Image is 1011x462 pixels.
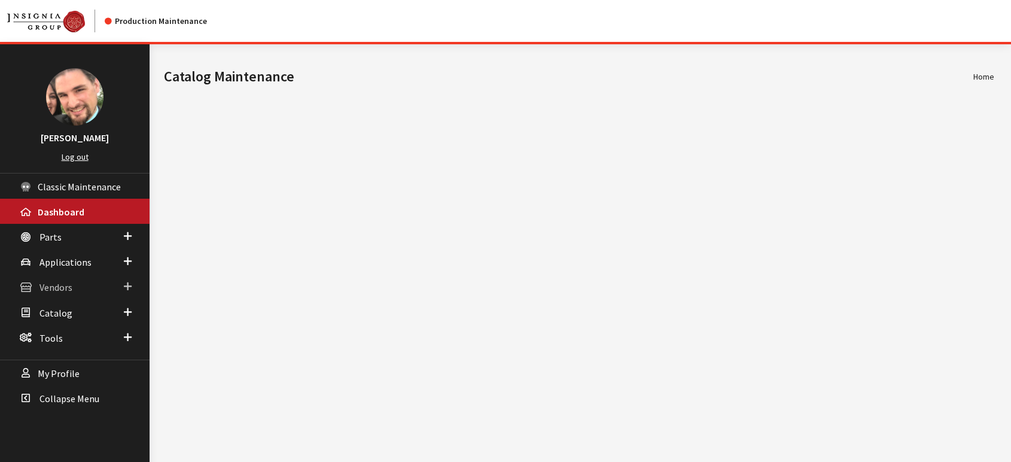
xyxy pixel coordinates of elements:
span: Parts [39,231,62,243]
h3: [PERSON_NAME] [12,130,138,145]
span: Vendors [39,282,72,294]
span: Dashboard [38,206,84,218]
span: Applications [39,256,92,268]
li: Home [973,71,994,83]
img: Jason Ludwig [46,68,103,126]
span: Collapse Menu [39,393,99,405]
span: Classic Maintenance [38,181,121,193]
a: Insignia Group logo [7,10,105,32]
h1: Catalog Maintenance [164,66,973,87]
img: Catalog Maintenance [7,11,85,32]
span: My Profile [38,367,80,379]
span: Catalog [39,307,72,319]
div: Production Maintenance [105,15,207,28]
a: Log out [62,151,89,162]
span: Tools [39,332,63,344]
